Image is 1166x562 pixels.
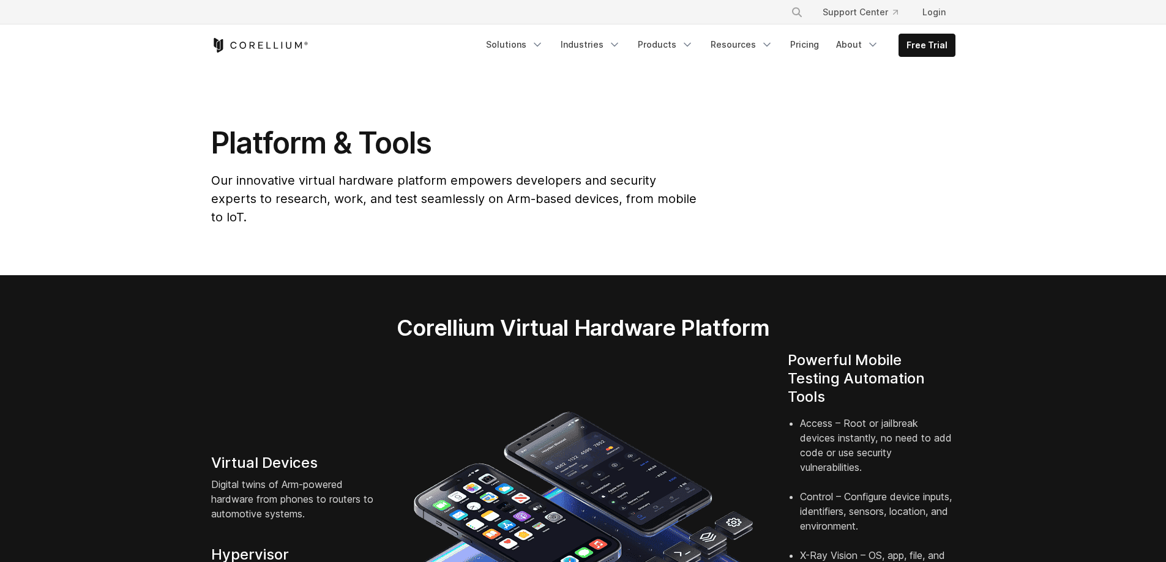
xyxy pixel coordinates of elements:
[630,34,701,56] a: Products
[479,34,955,57] div: Navigation Menu
[211,173,697,224] span: Our innovative virtual hardware platform empowers developers and security experts to research, wo...
[211,454,379,472] h4: Virtual Devices
[553,34,628,56] a: Industries
[800,416,955,489] li: Access – Root or jailbreak devices instantly, no need to add code or use security vulnerabilities.
[783,34,826,56] a: Pricing
[913,1,955,23] a: Login
[813,1,908,23] a: Support Center
[211,477,379,521] p: Digital twins of Arm-powered hardware from phones to routers to automotive systems.
[211,38,308,53] a: Corellium Home
[479,34,551,56] a: Solutions
[211,125,699,161] h1: Platform & Tools
[339,314,827,341] h2: Corellium Virtual Hardware Platform
[829,34,886,56] a: About
[776,1,955,23] div: Navigation Menu
[786,1,808,23] button: Search
[800,489,955,548] li: Control – Configure device inputs, identifiers, sensors, location, and environment.
[703,34,780,56] a: Resources
[788,351,955,406] h4: Powerful Mobile Testing Automation Tools
[899,34,955,56] a: Free Trial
